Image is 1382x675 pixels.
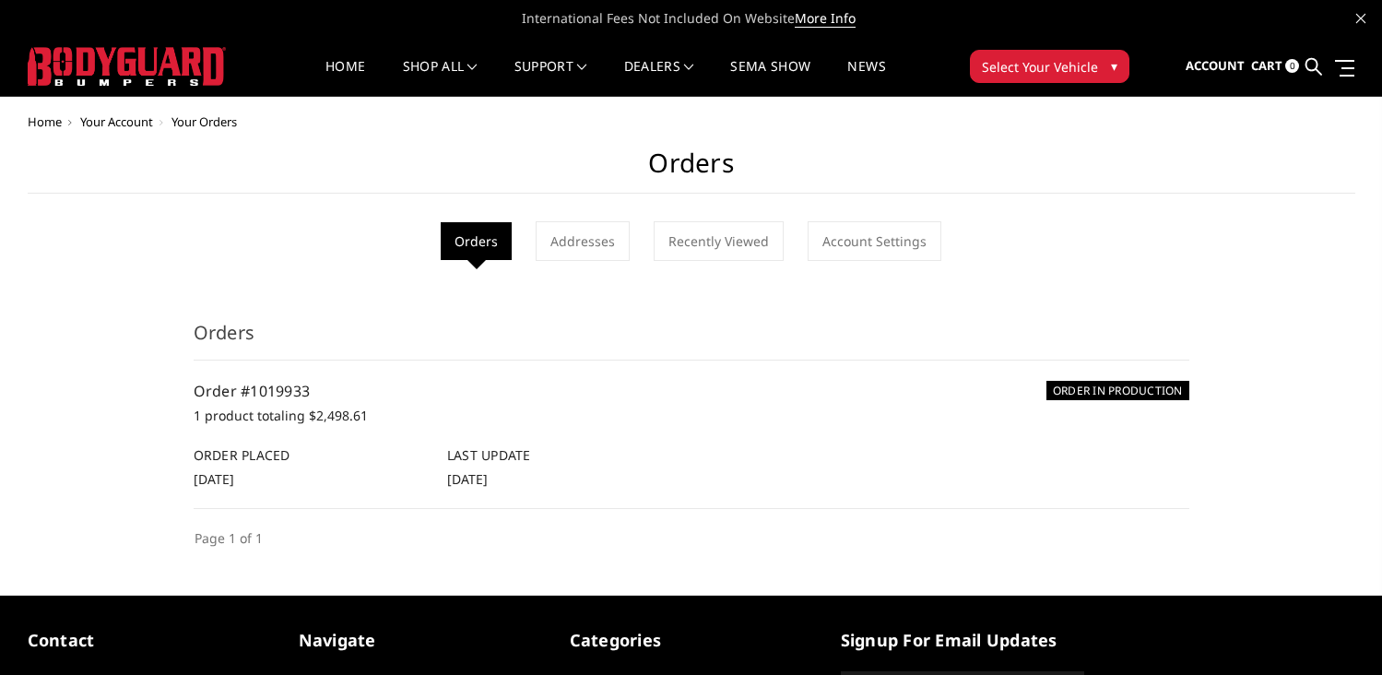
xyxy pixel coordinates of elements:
a: Account Settings [808,221,941,261]
a: Recently Viewed [654,221,784,261]
a: Home [325,60,365,96]
p: 1 product totaling $2,498.61 [194,405,1189,427]
a: Addresses [536,221,630,261]
h5: contact [28,628,271,653]
li: Orders [441,222,512,260]
a: shop all [403,60,478,96]
span: Select Your Vehicle [982,57,1098,77]
span: 0 [1285,59,1299,73]
span: Cart [1251,57,1282,74]
a: Your Account [80,113,153,130]
span: Account [1186,57,1245,74]
img: BODYGUARD BUMPERS [28,47,226,86]
li: Page 1 of 1 [194,527,264,549]
h6: Order Placed [194,445,428,465]
span: [DATE] [447,470,488,488]
a: Dealers [624,60,694,96]
a: Home [28,113,62,130]
span: [DATE] [194,470,234,488]
a: More Info [795,9,856,28]
a: SEMA Show [730,60,810,96]
h6: ORDER IN PRODUCTION [1046,381,1189,400]
a: Account [1186,41,1245,91]
h5: Navigate [299,628,542,653]
a: Cart 0 [1251,41,1299,91]
h5: signup for email updates [841,628,1084,653]
h1: Orders [28,148,1355,194]
span: ▾ [1111,56,1117,76]
h6: Last Update [447,445,681,465]
a: News [847,60,885,96]
h3: Orders [194,319,1189,361]
a: Order #1019933 [194,381,311,401]
button: Select Your Vehicle [970,50,1129,83]
h5: Categories [570,628,813,653]
span: Your Orders [171,113,237,130]
a: Support [514,60,587,96]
